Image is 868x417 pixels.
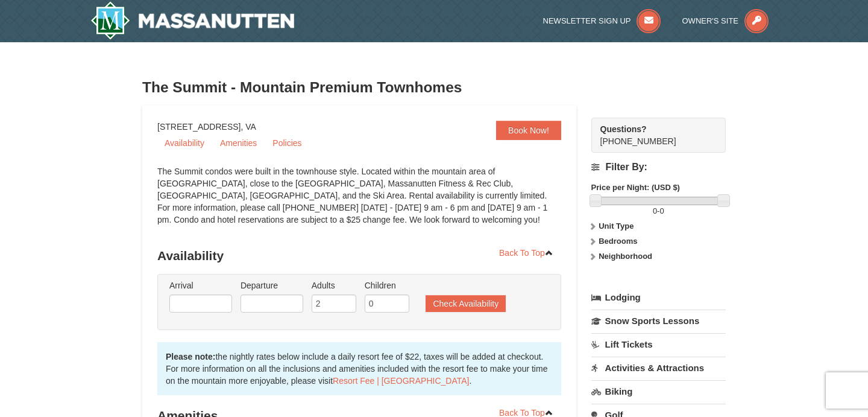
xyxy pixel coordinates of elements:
span: 0 [653,206,657,215]
a: Book Now! [496,121,561,140]
a: Policies [265,134,309,152]
label: Arrival [169,279,232,291]
span: [PHONE_NUMBER] [600,123,704,146]
span: Newsletter Sign Up [543,16,631,25]
a: Activities & Attractions [591,357,726,379]
strong: Neighborhood [599,252,652,261]
a: Owner's Site [682,16,769,25]
label: Departure [241,279,303,291]
h4: Filter By: [591,162,726,173]
img: Massanutten Resort Logo [90,1,294,40]
a: Snow Sports Lessons [591,310,726,332]
div: The Summit condos were built in the townhouse style. Located within the mountain area of [GEOGRAP... [157,165,561,238]
h3: Availability [157,244,561,268]
a: Amenities [213,134,264,152]
span: 0 [659,206,664,215]
strong: Bedrooms [599,237,637,246]
a: Back To Top [491,244,561,262]
label: Adults [312,279,356,291]
label: - [591,205,726,217]
div: the nightly rates below include a daily resort fee of $22, taxes will be added at checkout. For m... [157,342,561,395]
a: Massanutten Resort [90,1,294,40]
a: Lodging [591,287,726,308]
a: Lift Tickets [591,333,726,355]
strong: Unit Type [599,221,634,231]
a: Resort Fee | [GEOGRAPHIC_DATA] [333,376,469,386]
strong: Please note: [166,352,215,361]
button: Check Availability [426,295,506,312]
strong: Price per Night: (USD $) [591,183,680,192]
strong: Questions? [600,124,647,134]
h3: The Summit - Mountain Premium Townhomes [142,75,726,100]
a: Availability [157,134,212,152]
a: Newsletter Sign Up [543,16,661,25]
a: Biking [591,380,726,403]
label: Children [365,279,409,291]
span: Owner's Site [682,16,739,25]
